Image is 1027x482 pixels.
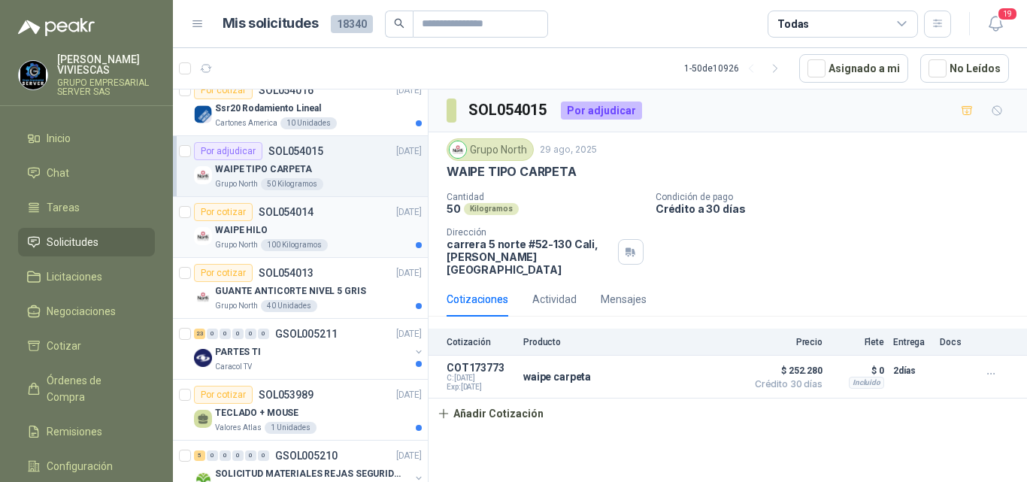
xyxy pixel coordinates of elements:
div: Por cotizar [194,81,253,99]
div: Cotizaciones [447,291,508,308]
img: Logo peakr [18,18,95,36]
span: Tareas [47,199,80,216]
p: Precio [747,337,823,347]
div: 50 Kilogramos [261,178,323,190]
p: [DATE] [396,205,422,220]
p: TECLADO + MOUSE [215,406,298,420]
span: Cotizar [47,338,81,354]
p: Flete [832,337,884,347]
p: COT173773 [447,362,514,374]
p: 29 ago, 2025 [540,143,597,157]
p: waipe carpeta [523,371,591,383]
span: 18340 [331,15,373,33]
span: 19 [997,7,1018,21]
span: Crédito 30 días [747,380,823,389]
span: Configuración [47,458,113,474]
span: Exp: [DATE] [447,383,514,392]
button: No Leídos [920,54,1009,83]
div: 0 [207,329,218,339]
div: 1 - 50 de 10926 [684,56,787,80]
p: SOL054015 [268,146,323,156]
a: Tareas [18,193,155,222]
p: $ 0 [832,362,884,380]
a: Por cotizarSOL054014[DATE] Company LogoWAIPE HILOGrupo North100 Kilogramos [173,197,428,258]
p: [DATE] [396,449,422,463]
p: WAIPE HILO [215,223,268,238]
a: Chat [18,159,155,187]
p: carrera 5 norte #52-130 Cali , [PERSON_NAME][GEOGRAPHIC_DATA] [447,238,612,276]
p: Producto [523,337,738,347]
p: [DATE] [396,144,422,159]
p: GSOL005210 [275,450,338,461]
div: 100 Kilogramos [261,239,328,251]
span: Órdenes de Compra [47,372,141,405]
p: 50 [447,202,461,215]
div: 40 Unidades [261,300,317,312]
a: Licitaciones [18,262,155,291]
img: Company Logo [194,227,212,245]
h3: SOL054015 [468,99,549,122]
a: Cotizar [18,332,155,360]
p: Crédito a 30 días [656,202,1021,215]
div: 0 [232,450,244,461]
div: 0 [258,329,269,339]
a: Órdenes de Compra [18,366,155,411]
p: Ssr20 Rodamiento Lineal [215,102,321,116]
img: Company Logo [450,141,466,158]
div: 5 [194,450,205,461]
p: Cartones America [215,117,277,129]
a: Inicio [18,124,155,153]
p: Cantidad [447,192,644,202]
h1: Mis solicitudes [223,13,319,35]
p: WAIPE TIPO CARPETA [447,164,577,180]
div: Incluido [849,377,884,389]
p: Grupo North [215,300,258,312]
p: SOL054016 [259,85,314,95]
p: GRUPO EMPRESARIAL SERVER SAS [57,78,155,96]
p: [DATE] [396,266,422,280]
span: Inicio [47,130,71,147]
div: Todas [777,16,809,32]
a: 23 0 0 0 0 0 GSOL005211[DATE] Company LogoPARTES TICaracol TV [194,325,425,373]
div: 0 [245,329,256,339]
div: Por cotizar [194,264,253,282]
img: Company Logo [194,166,212,184]
p: Condición de pago [656,192,1021,202]
span: C: [DATE] [447,374,514,383]
p: [DATE] [396,83,422,98]
div: 0 [245,450,256,461]
div: 0 [220,329,231,339]
div: Por adjudicar [561,102,642,120]
img: Company Logo [19,61,47,89]
p: Caracol TV [215,361,252,373]
a: Por cotizarSOL054013[DATE] Company LogoGUANTE ANTICORTE NIVEL 5 GRISGrupo North40 Unidades [173,258,428,319]
p: 2 días [893,362,931,380]
p: PARTES TI [215,345,261,359]
p: Entrega [893,337,931,347]
span: Remisiones [47,423,102,440]
p: GSOL005211 [275,329,338,339]
p: SOL053989 [259,390,314,400]
div: Grupo North [447,138,534,161]
img: Company Logo [194,288,212,306]
p: Grupo North [215,239,258,251]
div: 10 Unidades [280,117,337,129]
p: Docs [940,337,970,347]
span: Chat [47,165,69,181]
button: 19 [982,11,1009,38]
p: SOL054014 [259,207,314,217]
div: 0 [232,329,244,339]
span: Licitaciones [47,268,102,285]
p: WAIPE TIPO CARPETA [215,162,312,177]
div: Mensajes [601,291,647,308]
div: Actividad [532,291,577,308]
div: 23 [194,329,205,339]
a: Solicitudes [18,228,155,256]
span: search [394,18,404,29]
span: Negociaciones [47,303,116,320]
p: SOLICITUD MATERIALES REJAS SEGURIDAD - OFICINA [215,467,402,481]
div: Por cotizar [194,203,253,221]
span: Solicitudes [47,234,98,250]
div: 1 Unidades [265,422,317,434]
p: SOL054013 [259,268,314,278]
